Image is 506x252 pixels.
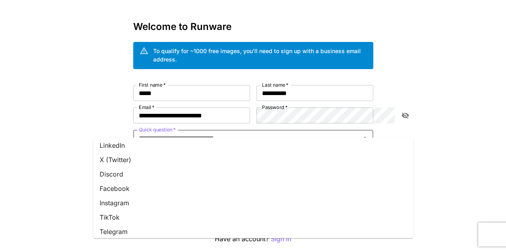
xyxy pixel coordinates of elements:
li: LinkedIn [93,138,413,153]
label: Last name [262,81,288,88]
div: To qualify for ~1000 free images, you’ll need to sign up with a business email address. [153,47,367,63]
li: Facebook [93,181,413,196]
label: First name [139,81,166,88]
h3: Welcome to Runware [133,21,373,32]
label: Quick question [139,126,176,133]
button: Sign in [271,234,291,244]
li: Discord [93,167,413,181]
li: TikTok [93,210,413,224]
p: Have an account? [133,234,373,244]
li: X (Twitter) [93,153,413,167]
button: toggle password visibility [398,108,412,123]
li: Telegram [93,224,413,239]
label: Password [262,104,288,111]
li: Instagram [93,196,413,210]
label: Email [139,104,154,111]
button: Close [359,132,370,143]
